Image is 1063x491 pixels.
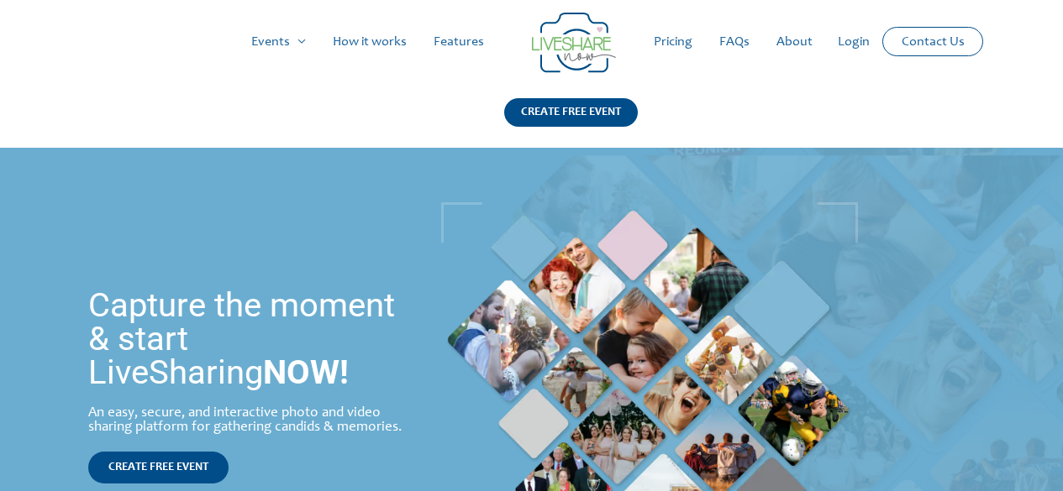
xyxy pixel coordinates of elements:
strong: NOW! [263,353,349,392]
nav: Site Navigation [29,15,1034,69]
img: LiveShare logo - Capture & Share Event Memories [532,13,616,73]
a: CREATE FREE EVENT [88,452,229,483]
a: Contact Us [888,28,978,55]
h1: Capture the moment & start LiveSharing [88,289,421,389]
a: Events [238,15,319,69]
a: How it works [319,15,420,69]
div: CREATE FREE EVENT [504,98,638,127]
a: Login [824,15,883,69]
a: Pricing [640,15,706,69]
div: An easy, secure, and interactive photo and video sharing platform for gathering candids & memories. [88,406,421,435]
a: FAQs [706,15,763,69]
a: About [763,15,826,69]
a: CREATE FREE EVENT [504,98,638,148]
span: CREATE FREE EVENT [108,462,208,473]
a: Features [420,15,497,69]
